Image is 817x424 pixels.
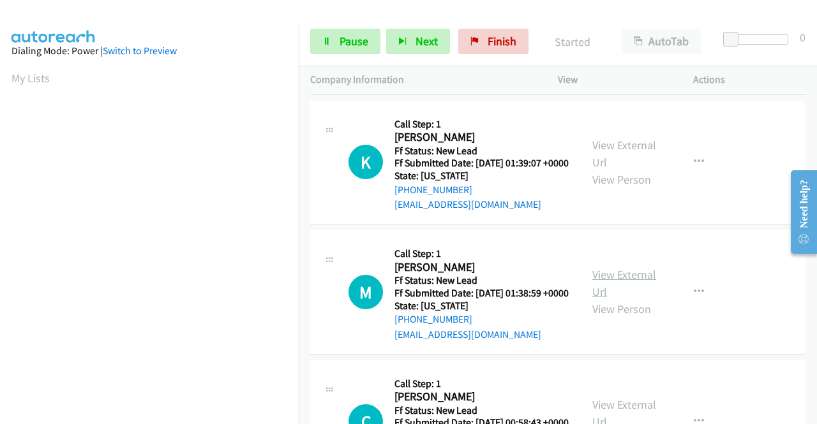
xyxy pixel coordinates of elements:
h5: Ff Submitted Date: [DATE] 01:39:07 +0000 [394,157,569,170]
div: Dialing Mode: Power | [11,43,287,59]
div: Delay between calls (in seconds) [730,34,788,45]
h5: State: [US_STATE] [394,300,569,312]
h2: [PERSON_NAME] [394,260,565,275]
a: View External Url [592,138,656,170]
p: Started [546,33,599,50]
a: Finish [458,29,528,54]
h5: Ff Status: New Lead [394,145,569,157]
p: Actions [693,72,806,87]
p: View [558,72,670,87]
a: [EMAIL_ADDRESS][DOMAIN_NAME] [394,328,541,340]
a: View Person [592,302,651,316]
div: The call is yet to be attempted [349,145,383,179]
a: View Person [592,172,651,187]
a: Switch to Preview [103,45,177,57]
h5: Ff Submitted Date: [DATE] 01:38:59 +0000 [394,287,569,300]
h5: Ff Status: New Lead [394,274,569,287]
h2: [PERSON_NAME] [394,390,565,404]
span: Next [416,34,438,48]
button: Next [386,29,450,54]
h1: M [349,275,383,309]
h2: [PERSON_NAME] [394,130,565,145]
a: My Lists [11,71,50,85]
h1: K [349,145,383,179]
div: The call is yet to be attempted [349,275,383,309]
h5: Call Step: 1 [394,377,569,390]
p: Company Information [310,72,535,87]
a: [EMAIL_ADDRESS][DOMAIN_NAME] [394,198,541,210]
a: [PHONE_NUMBER] [394,184,472,196]
h5: State: [US_STATE] [394,170,569,182]
iframe: Resource Center [781,161,817,263]
button: AutoTab [622,29,701,54]
span: Pause [340,34,368,48]
h5: Call Step: 1 [394,247,569,260]
h5: Ff Status: New Lead [394,404,569,417]
a: Pause [310,29,380,54]
a: [PHONE_NUMBER] [394,313,472,325]
span: Finish [488,34,516,48]
a: View External Url [592,267,656,299]
h5: Call Step: 1 [394,118,569,131]
div: 0 [800,29,806,46]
